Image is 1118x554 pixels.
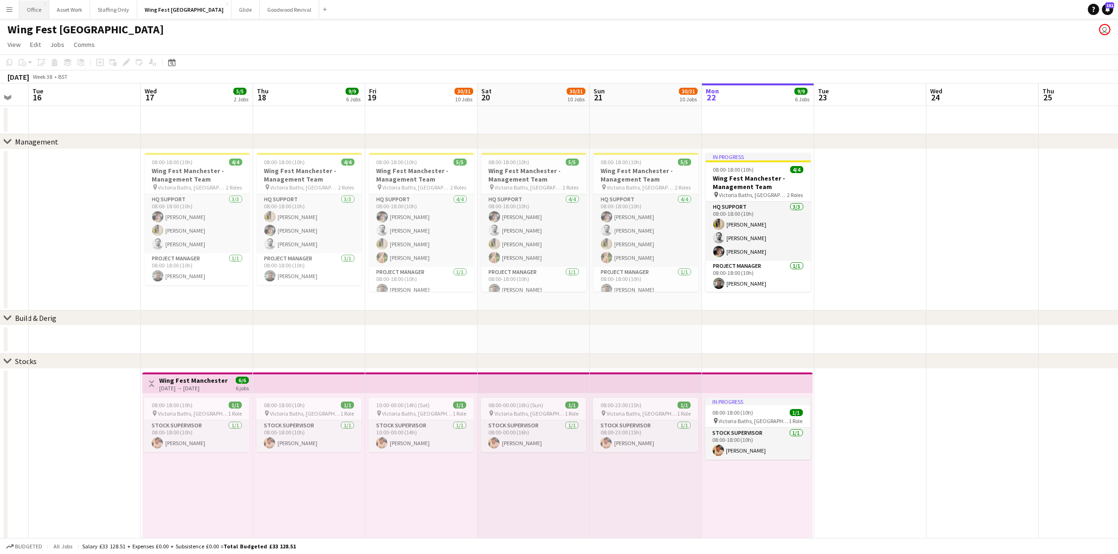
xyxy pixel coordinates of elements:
app-job-card: In progress08:00-18:00 (10h)4/4Wing Fest Manchester - Management Team Victoria Baths, [GEOGRAPHIC... [706,153,811,292]
app-card-role: Project Manager1/108:00-18:00 (10h)[PERSON_NAME] [257,253,362,285]
div: 10 Jobs [679,96,697,103]
span: 2 Roles [226,184,242,191]
app-card-role: Stock Supervisor1/110:00-00:00 (14h)[PERSON_NAME] [369,420,474,452]
app-job-card: 10:00-00:00 (14h) (Sat)1/1 Victoria Baths, [GEOGRAPHIC_DATA], [GEOGRAPHIC_DATA]1 RoleStock Superv... [369,398,474,452]
app-card-role: HQ Support3/308:00-18:00 (10h)[PERSON_NAME][PERSON_NAME][PERSON_NAME] [706,202,811,261]
span: Week 38 [31,73,54,80]
span: 5/5 [678,159,691,166]
app-job-card: 08:00-18:00 (10h)5/5Wing Fest Manchester - Management Team Victoria Baths, [GEOGRAPHIC_DATA], [GE... [594,153,699,292]
span: Mon [706,87,719,95]
span: 1 Role [453,410,466,417]
span: Victoria Baths, [GEOGRAPHIC_DATA], [GEOGRAPHIC_DATA] [719,417,789,425]
span: 2 Roles [339,184,355,191]
button: Asset Work [49,0,90,19]
a: 151 [1102,4,1113,15]
span: Fri [369,87,377,95]
span: Victoria Baths, [GEOGRAPHIC_DATA], [GEOGRAPHIC_DATA] [495,184,563,191]
span: Thu [1042,87,1054,95]
span: Tue [818,87,829,95]
div: 10 Jobs [567,96,585,103]
span: 08:00-23:00 (15h) [601,402,641,409]
span: Wed [930,87,942,95]
a: Edit [26,38,45,51]
span: Sun [594,87,605,95]
span: 5/5 [566,159,579,166]
app-user-avatar: Gorilla Staffing [1099,24,1110,35]
span: 30/31 [679,88,698,95]
span: Jobs [50,40,64,49]
h3: Wing Fest Manchester - Management Team [369,167,474,183]
span: 1 Role [677,410,691,417]
div: In progress [705,398,810,405]
span: 08:00-18:00 (10h) [152,402,193,409]
span: 17 [143,92,157,103]
app-card-role: Stock Supervisor1/108:00-18:00 (10h)[PERSON_NAME] [256,420,362,452]
span: Victoria Baths, [GEOGRAPHIC_DATA], [GEOGRAPHIC_DATA] [607,184,675,191]
span: 151 [1105,2,1114,8]
app-card-role: HQ Support4/408:00-18:00 (10h)[PERSON_NAME][PERSON_NAME][PERSON_NAME][PERSON_NAME] [481,194,586,267]
div: In progress08:00-18:00 (10h)1/1 Victoria Baths, [GEOGRAPHIC_DATA], [GEOGRAPHIC_DATA]1 RoleStock S... [705,398,810,460]
button: Goodwood Revival [260,0,319,19]
app-card-role: Stock Supervisor1/108:00-18:00 (10h)[PERSON_NAME] [144,420,249,452]
span: 1 Role [228,410,242,417]
span: 1/1 [341,402,354,409]
h3: Wing Fest Manchester - Management Team [145,167,250,183]
button: Staffing Only [90,0,137,19]
span: 08:00-18:00 (10h) [489,159,530,166]
div: 10 Jobs [455,96,473,103]
div: 08:00-18:00 (10h)4/4Wing Fest Manchester - Management Team Victoria Baths, [GEOGRAPHIC_DATA]2 Rol... [145,153,250,285]
app-job-card: 08:00-00:00 (16h) (Sun)1/1 Victoria Baths, [GEOGRAPHIC_DATA], [GEOGRAPHIC_DATA]1 RoleStock Superv... [481,398,586,452]
div: 08:00-18:00 (10h)1/1 Victoria Baths, [GEOGRAPHIC_DATA], [GEOGRAPHIC_DATA]1 RoleStock Supervisor1/... [256,398,362,452]
span: Total Budgeted £33 128.51 [224,543,296,550]
span: 19 [368,92,377,103]
span: 1/1 [229,402,242,409]
app-job-card: 08:00-18:00 (10h)4/4Wing Fest Manchester - Management Team Victoria Baths, [GEOGRAPHIC_DATA], [GE... [257,153,362,285]
span: 08:00-18:00 (10h) [264,402,305,409]
a: Jobs [46,38,68,51]
span: 1 Role [789,417,803,425]
div: Build & Derig [15,313,56,323]
button: Budgeted [5,541,44,552]
span: 22 [704,92,719,103]
span: 5/5 [454,159,467,166]
app-card-role: Project Manager1/108:00-18:00 (10h)[PERSON_NAME] [481,267,586,299]
span: 1/1 [678,402,691,409]
app-card-role: Stock Supervisor1/108:00-18:00 (10h)[PERSON_NAME] [705,428,810,460]
app-card-role: Project Manager1/108:00-18:00 (10h)[PERSON_NAME] [145,253,250,285]
span: Tue [32,87,43,95]
span: 2 Roles [563,184,579,191]
span: 08:00-18:00 (10h) [264,159,305,166]
div: Management [15,137,58,146]
span: 4/4 [229,159,242,166]
div: In progress [706,153,811,160]
div: 08:00-18:00 (10h)5/5Wing Fest Manchester - Management Team Victoria Baths, [GEOGRAPHIC_DATA], [GE... [369,153,474,292]
app-card-role: Project Manager1/108:00-18:00 (10h)[PERSON_NAME] [706,261,811,293]
app-job-card: 08:00-18:00 (10h)5/5Wing Fest Manchester - Management Team Victoria Baths, [GEOGRAPHIC_DATA], [GE... [481,153,586,292]
div: Salary £33 128.51 + Expenses £0.00 + Subsistence £0.00 = [82,543,296,550]
span: 1/1 [565,402,578,409]
h3: Wing Fest Manchester - Management Team [594,167,699,183]
span: 9/9 [346,88,359,95]
span: Victoria Baths, [GEOGRAPHIC_DATA] [158,184,226,191]
button: Glide [231,0,260,19]
app-card-role: HQ Support4/408:00-18:00 (10h)[PERSON_NAME][PERSON_NAME][PERSON_NAME][PERSON_NAME] [369,194,474,267]
span: 2 Roles [675,184,691,191]
app-card-role: Project Manager1/108:00-18:00 (10h)[PERSON_NAME] [594,267,699,299]
span: Victoria Baths, [GEOGRAPHIC_DATA], [GEOGRAPHIC_DATA] [270,410,340,417]
div: 2 Jobs [234,96,248,103]
app-job-card: 08:00-18:00 (10h)1/1 Victoria Baths, [GEOGRAPHIC_DATA], [GEOGRAPHIC_DATA]1 RoleStock Supervisor1/... [144,398,249,452]
a: View [4,38,24,51]
h3: Wing Fest Manchester - Management Team [706,174,811,191]
app-card-role: HQ Support3/308:00-18:00 (10h)[PERSON_NAME][PERSON_NAME][PERSON_NAME] [145,194,250,253]
span: Sat [481,87,492,95]
span: 08:00-18:00 (10h) [601,159,642,166]
span: Victoria Baths, [GEOGRAPHIC_DATA], [GEOGRAPHIC_DATA] [382,410,453,417]
span: Comms [74,40,95,49]
span: 30/31 [455,88,473,95]
span: 08:00-18:00 (10h) [713,166,754,173]
div: [DATE] [8,72,29,82]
